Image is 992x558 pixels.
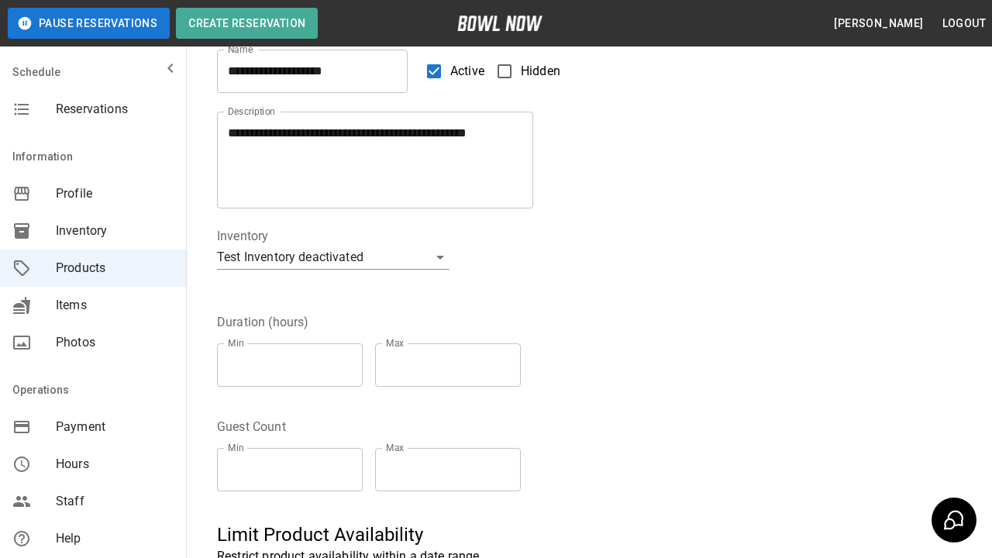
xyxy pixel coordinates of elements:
[936,9,992,38] button: Logout
[56,529,174,548] span: Help
[56,296,174,315] span: Items
[217,227,268,245] legend: Inventory
[457,15,542,31] img: logo
[176,8,318,39] button: Create Reservation
[8,8,170,39] button: Pause Reservations
[217,245,449,270] div: Test Inventory deactivated
[217,522,701,547] h5: Limit Product Availability
[217,313,308,331] legend: Duration (hours)
[488,55,560,88] label: Hidden products will not be visible to customers. You can still create and use them for bookings.
[56,455,174,474] span: Hours
[56,100,174,119] span: Reservations
[56,333,174,352] span: Photos
[217,418,286,436] legend: Guest Count
[56,222,174,240] span: Inventory
[56,418,174,436] span: Payment
[56,259,174,277] span: Products
[828,9,929,38] button: [PERSON_NAME]
[56,492,174,511] span: Staff
[450,62,484,81] span: Active
[521,62,560,81] span: Hidden
[56,184,174,203] span: Profile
